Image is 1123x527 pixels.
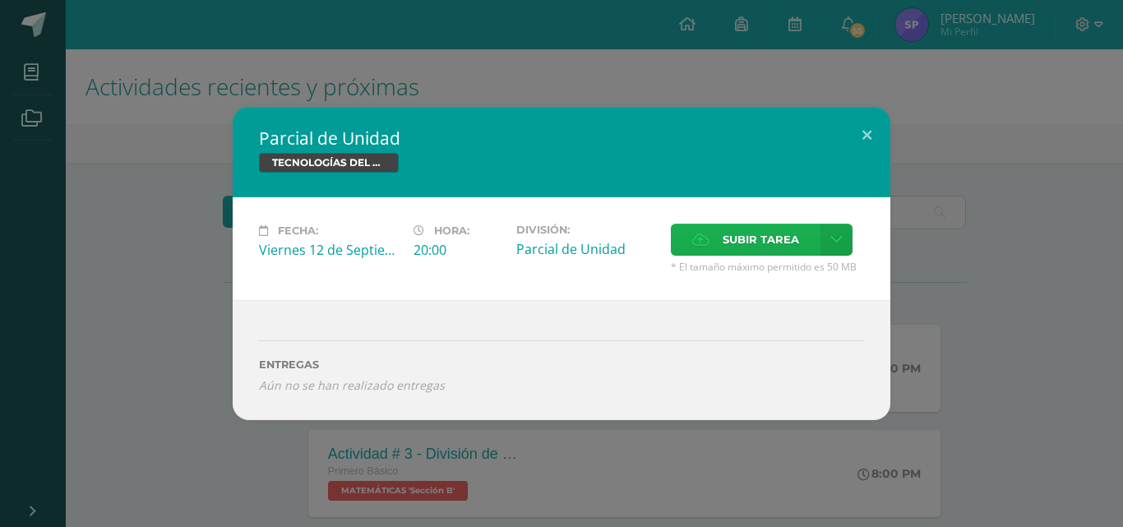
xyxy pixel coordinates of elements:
label: División: [516,224,658,236]
span: Subir tarea [723,224,799,255]
button: Close (Esc) [843,107,890,163]
span: Hora: [434,224,469,237]
h2: Parcial de Unidad [259,127,864,150]
div: Parcial de Unidad [516,240,658,258]
div: 20:00 [414,241,503,259]
i: Aún no se han realizado entregas [259,377,864,393]
span: TECNOLOGÍAS DEL APRENDIZAJE Y LA COMUNICACIÓN [259,153,399,173]
span: * El tamaño máximo permitido es 50 MB [671,260,864,274]
label: ENTREGAS [259,358,864,371]
div: Viernes 12 de Septiembre [259,241,400,259]
span: Fecha: [278,224,318,237]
